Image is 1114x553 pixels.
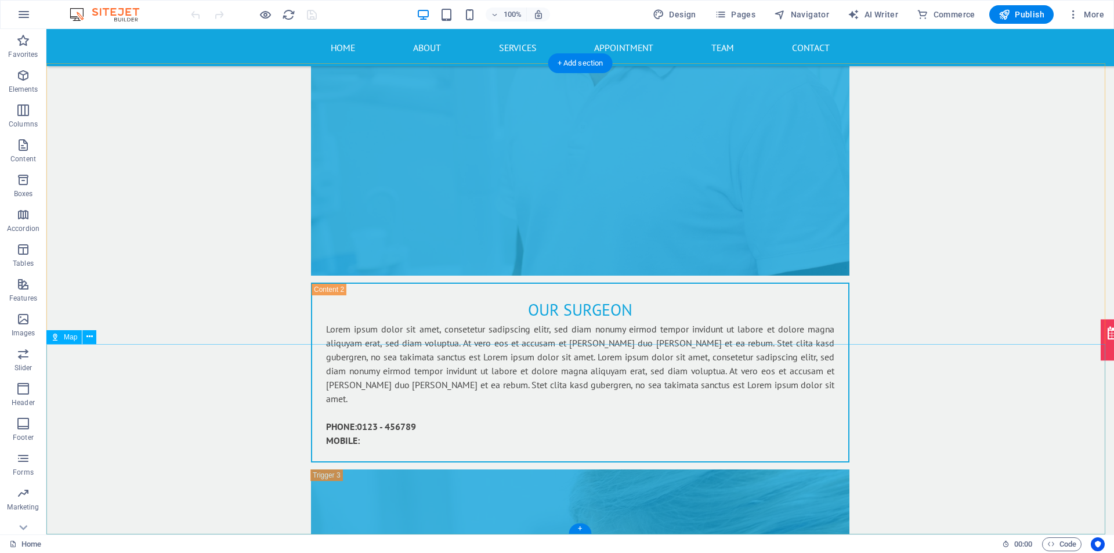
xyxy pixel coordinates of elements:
[486,8,527,21] button: 100%
[67,8,154,21] img: Editor Logo
[999,9,1044,20] span: Publish
[13,259,34,268] p: Tables
[1091,537,1105,551] button: Usercentrics
[1042,537,1082,551] button: Code
[1068,9,1104,20] span: More
[281,8,295,21] button: reload
[533,9,544,20] i: On resize automatically adjust zoom level to fit chosen device.
[12,328,35,338] p: Images
[7,224,39,233] p: Accordion
[503,8,522,21] h6: 100%
[848,9,898,20] span: AI Writer
[912,5,980,24] button: Commerce
[15,363,32,373] p: Slider
[769,5,834,24] button: Navigator
[569,523,591,534] div: +
[258,8,272,21] button: Click here to leave preview mode and continue editing
[9,85,38,94] p: Elements
[1002,537,1033,551] h6: Session time
[7,503,39,512] p: Marketing
[1063,5,1109,24] button: More
[9,537,41,551] a: Click to cancel selection. Double-click to open Pages
[9,294,37,303] p: Features
[13,468,34,477] p: Forms
[653,9,696,20] span: Design
[1047,537,1076,551] span: Code
[8,50,38,59] p: Favorites
[282,8,295,21] i: Reload page
[14,189,33,198] p: Boxes
[64,334,77,341] span: Map
[1022,540,1024,548] span: :
[989,5,1054,24] button: Publish
[917,9,975,20] span: Commerce
[12,398,35,407] p: Header
[710,5,760,24] button: Pages
[715,9,755,20] span: Pages
[648,5,701,24] button: Design
[13,433,34,442] p: Footer
[843,5,903,24] button: AI Writer
[648,5,701,24] div: Design (Ctrl+Alt+Y)
[774,9,829,20] span: Navigator
[1014,537,1032,551] span: 00 00
[9,120,38,129] p: Columns
[10,154,36,164] p: Content
[548,53,613,73] div: + Add section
